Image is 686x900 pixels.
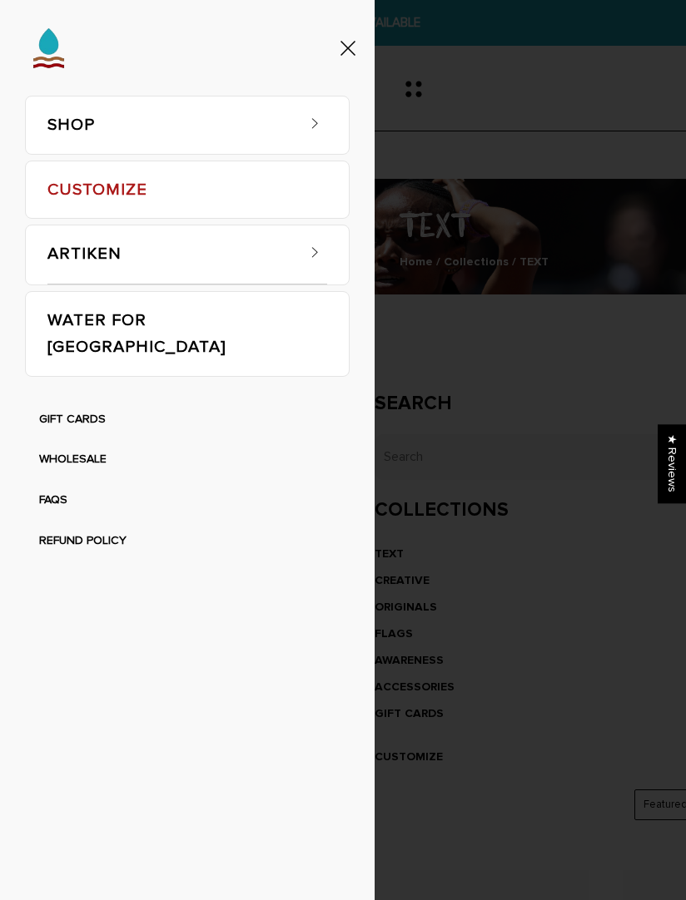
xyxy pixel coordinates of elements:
[47,225,294,283] a: ARTIKEN
[47,161,327,219] a: CUSTOMIZE
[39,412,106,426] a: GIFT CARDS
[47,96,294,154] a: SHOP
[39,533,127,547] a: REFUND POLICY
[47,292,327,376] a: WATER FOR [GEOGRAPHIC_DATA]
[39,452,107,466] a: WHOLESALE
[39,492,67,507] a: FAQS
[658,424,686,503] div: Click to open Judge.me floating reviews tab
